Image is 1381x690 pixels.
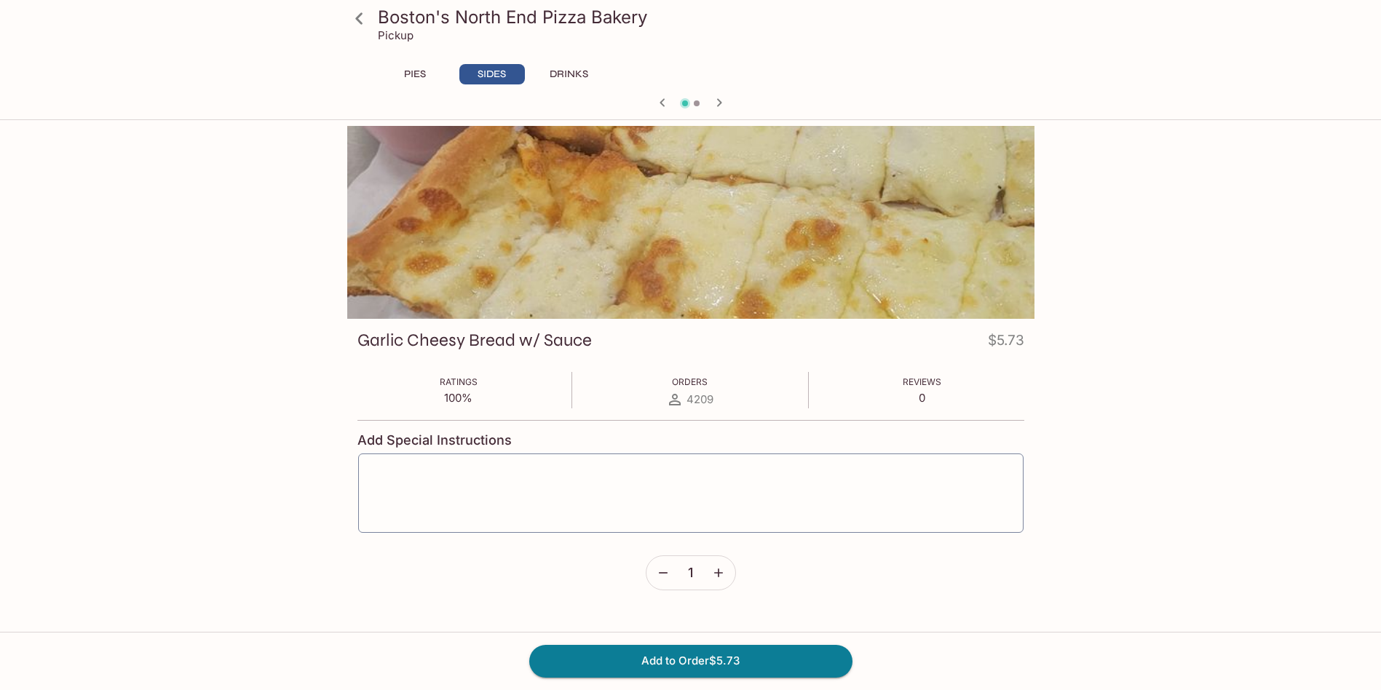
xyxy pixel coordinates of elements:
[357,329,592,352] h3: Garlic Cheesy Bread w/ Sauce
[537,64,602,84] button: DRINKS
[378,28,413,42] p: Pickup
[382,64,448,84] button: PIES
[378,6,1029,28] h3: Boston's North End Pizza Bakery
[459,64,525,84] button: SIDES
[672,376,708,387] span: Orders
[903,376,941,387] span: Reviews
[988,329,1024,357] h4: $5.73
[440,376,478,387] span: Ratings
[440,391,478,405] p: 100%
[686,392,713,406] span: 4209
[529,645,852,677] button: Add to Order$5.73
[347,126,1034,319] div: Garlic Cheesy Bread w/ Sauce
[688,565,693,581] span: 1
[357,432,1024,448] h4: Add Special Instructions
[903,391,941,405] p: 0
